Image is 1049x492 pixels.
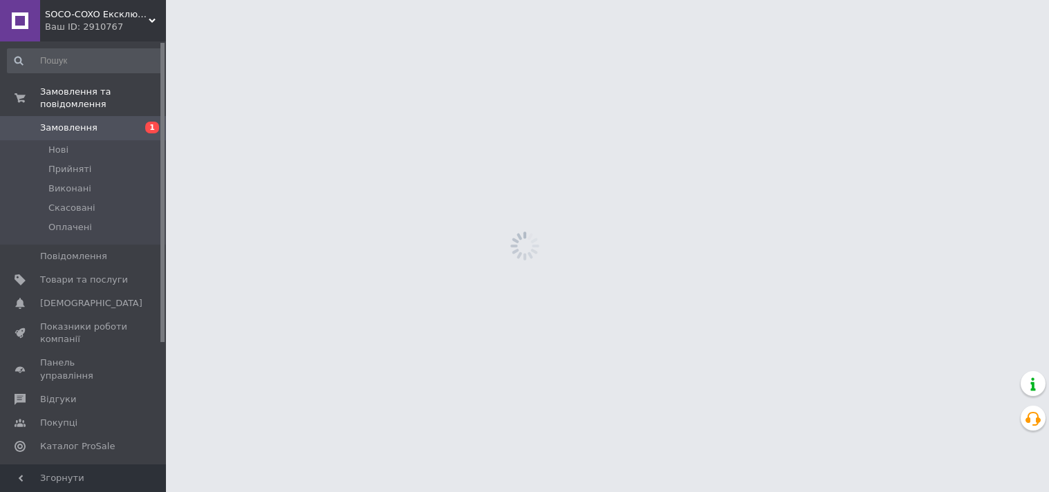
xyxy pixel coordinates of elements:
span: [DEMOGRAPHIC_DATA] [40,297,142,310]
span: Прийняті [48,163,91,176]
span: Товари та послуги [40,274,128,286]
span: 1 [145,122,159,133]
span: Замовлення [40,122,98,134]
span: Нові [48,144,68,156]
input: Пошук [7,48,163,73]
span: Панель управління [40,357,128,381]
span: Каталог ProSale [40,440,115,453]
span: Покупці [40,417,77,429]
span: SOCO-COXO Ексклюзивний дистриб'ютор COXO та SOCO в Україні. Ігор Ноєнко рекомендує! [45,8,149,21]
span: Замовлення та повідомлення [40,86,166,111]
span: Показники роботи компанії [40,321,128,346]
span: Відгуки [40,393,76,406]
span: Виконані [48,182,91,195]
div: Ваш ID: 2910767 [45,21,166,33]
span: Оплачені [48,221,92,234]
span: Повідомлення [40,250,107,263]
span: Скасовані [48,202,95,214]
